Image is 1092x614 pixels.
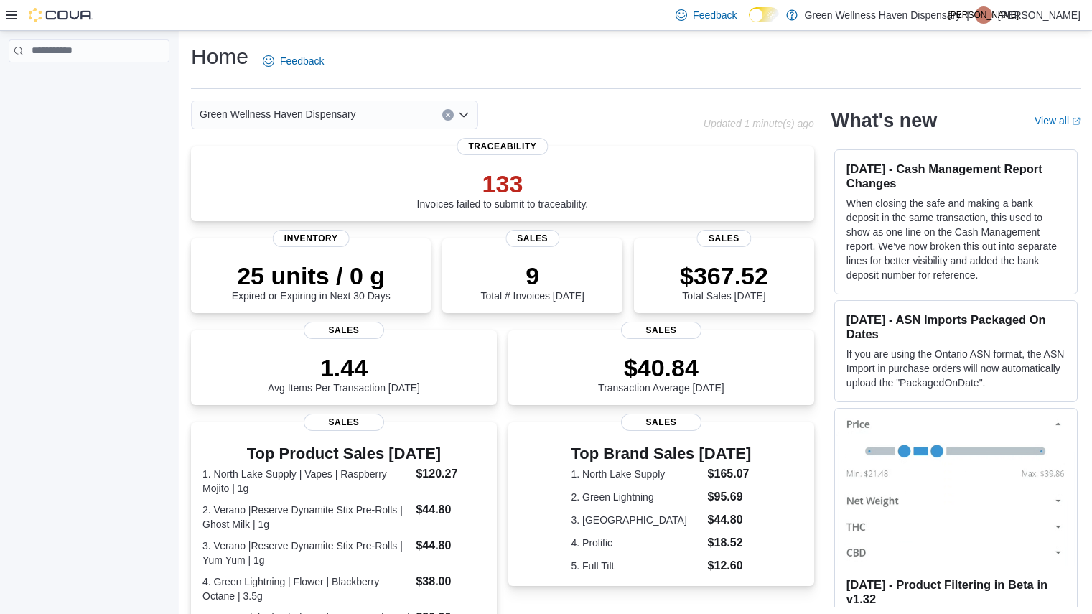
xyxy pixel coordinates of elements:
[571,513,702,527] dt: 3. [GEOGRAPHIC_DATA]
[417,169,589,210] div: Invoices failed to submit to traceability.
[670,1,742,29] a: Feedback
[202,503,410,531] dt: 2. Verano |Reserve Dynamite Stix Pre-Rolls | Ghost Milk | 1g
[1035,115,1081,126] a: View allExternal link
[232,261,391,290] p: 25 units / 0 g
[442,109,454,121] button: Clear input
[480,261,584,302] div: Total # Invoices [DATE]
[268,353,420,382] p: 1.44
[693,8,737,22] span: Feedback
[680,261,768,290] p: $367.52
[749,7,779,22] input: Dark Mode
[621,414,701,431] span: Sales
[257,47,330,75] a: Feedback
[416,573,485,590] dd: $38.00
[831,109,937,132] h2: What's new
[458,109,470,121] button: Open list of options
[708,557,752,575] dd: $12.60
[571,559,702,573] dt: 5. Full Tilt
[975,6,992,24] div: Jay Amin
[202,539,410,567] dt: 3. Verano |Reserve Dynamite Stix Pre-Rolls | Yum Yum | 1g
[680,261,768,302] div: Total Sales [DATE]
[417,169,589,198] p: 133
[571,467,702,481] dt: 1. North Lake Supply
[708,488,752,506] dd: $95.69
[805,6,961,24] p: Green Wellness Haven Dispensary
[846,162,1065,190] h3: [DATE] - Cash Management Report Changes
[846,347,1065,390] p: If you are using the Ontario ASN format, the ASN Import in purchase orders will now automatically...
[621,322,701,339] span: Sales
[416,501,485,518] dd: $44.80
[704,118,814,129] p: Updated 1 minute(s) ago
[191,42,248,71] h1: Home
[480,261,584,290] p: 9
[457,138,548,155] span: Traceability
[416,465,485,483] dd: $120.27
[29,8,93,22] img: Cova
[846,577,1065,606] h3: [DATE] - Product Filtering in Beta in v1.32
[697,230,751,247] span: Sales
[9,65,169,100] nav: Complex example
[1072,117,1081,126] svg: External link
[268,353,420,394] div: Avg Items Per Transaction [DATE]
[280,54,324,68] span: Feedback
[232,261,391,302] div: Expired or Expiring in Next 30 Days
[304,414,384,431] span: Sales
[598,353,724,394] div: Transaction Average [DATE]
[846,196,1065,282] p: When closing the safe and making a bank deposit in the same transaction, this used to show as one...
[505,230,559,247] span: Sales
[416,537,485,554] dd: $44.80
[571,445,752,462] h3: Top Brand Sales [DATE]
[200,106,356,123] span: Green Wellness Haven Dispensary
[749,22,750,23] span: Dark Mode
[708,465,752,483] dd: $165.07
[598,353,724,382] p: $40.84
[948,6,1019,24] span: [PERSON_NAME]
[202,467,410,496] dt: 1. North Lake Supply | Vapes | Raspberry Mojito | 1g
[273,230,350,247] span: Inventory
[708,534,752,552] dd: $18.52
[202,445,485,462] h3: Top Product Sales [DATE]
[846,312,1065,341] h3: [DATE] - ASN Imports Packaged On Dates
[571,536,702,550] dt: 4. Prolific
[998,6,1081,24] p: [PERSON_NAME]
[708,511,752,529] dd: $44.80
[304,322,384,339] span: Sales
[571,490,702,504] dt: 2. Green Lightning
[202,575,410,603] dt: 4. Green Lightning | Flower | Blackberry Octane | 3.5g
